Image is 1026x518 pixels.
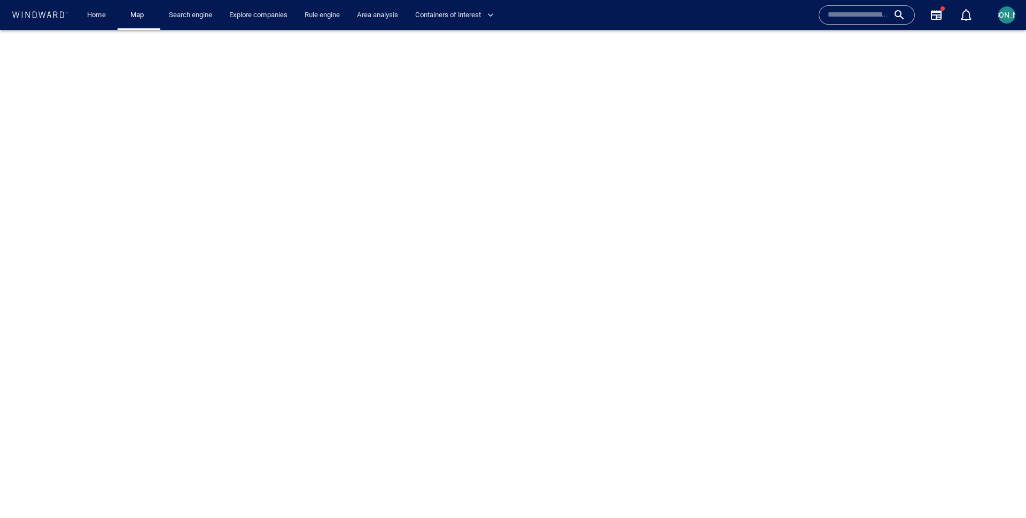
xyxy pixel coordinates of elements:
[960,9,973,21] div: Notification center
[122,6,156,25] button: Map
[165,6,216,25] a: Search engine
[225,6,292,25] a: Explore companies
[981,470,1018,510] iframe: Chat
[996,4,1017,26] button: [PERSON_NAME]
[415,9,494,21] span: Containers of interest
[79,6,113,25] button: Home
[126,6,152,25] a: Map
[300,6,344,25] a: Rule engine
[411,6,503,25] button: Containers of interest
[83,6,110,25] a: Home
[353,6,402,25] a: Area analysis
